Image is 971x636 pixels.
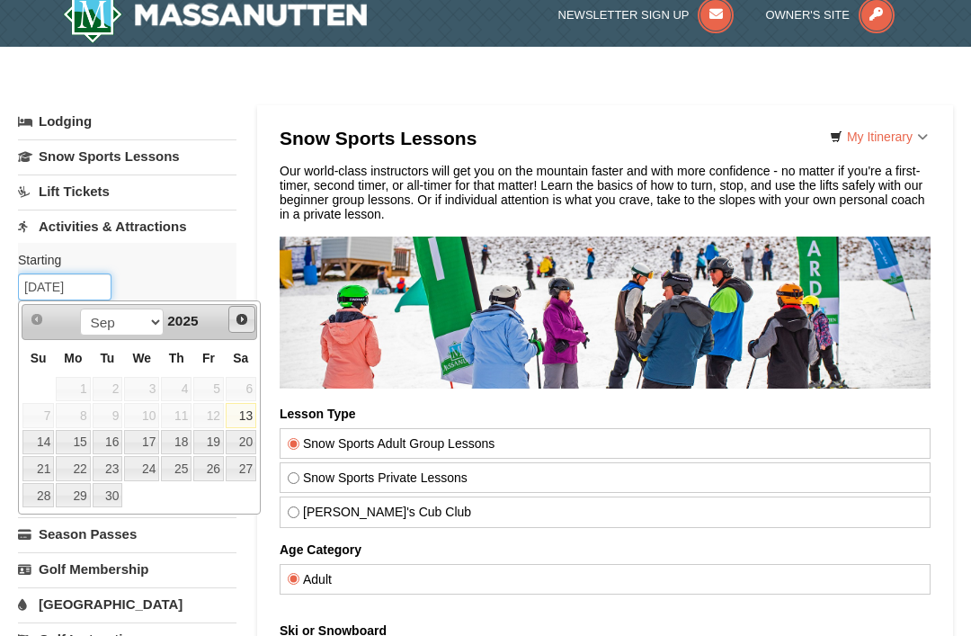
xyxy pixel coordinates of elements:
a: Lodging [18,105,236,138]
a: My Itinerary [818,123,940,150]
span: 8 [56,403,90,428]
span: Next [235,312,249,327]
span: 7 [22,403,54,428]
span: 4 [161,377,192,402]
input: Ski [8,526,20,538]
a: Activities & Attractions [18,210,236,243]
label: Snowboard [8,560,643,574]
label: [PERSON_NAME]'s Cub Club [8,377,643,391]
a: 18 [161,430,192,455]
a: 25 [161,456,192,481]
span: 6 [226,377,256,402]
span: 2 [93,377,123,402]
label: Snow Sports Adult Group Lessons [8,309,643,323]
a: 13 [226,403,256,428]
a: 23 [93,456,123,481]
span: Friday [202,351,215,365]
a: Prev [24,307,49,332]
label: Adult [8,444,643,459]
a: Golf Membership [18,552,236,586]
a: 16 [93,430,123,455]
span: Prev [30,312,44,327]
label: Snow Sports Private Lessons [8,343,643,357]
a: 22 [56,456,90,481]
span: 11 [161,403,192,428]
label: Starting [18,251,223,269]
span: 3 [124,377,159,402]
span: 2025 [167,313,198,328]
span: Tuesday [100,351,114,365]
a: 15 [56,430,90,455]
span: Sunday [31,351,47,365]
input: [PERSON_NAME]'s Cub Club [8,379,20,390]
a: 30 [93,483,123,508]
a: 29 [56,483,90,508]
span: 12 [193,403,224,428]
span: 1 [56,377,90,402]
a: [GEOGRAPHIC_DATA] [18,587,236,621]
a: Newsletter Sign Up [558,8,735,22]
a: 27 [226,456,256,481]
span: Thursday [169,351,184,365]
input: Snowboard [8,561,20,573]
a: 19 [193,430,224,455]
a: Season Passes [18,517,236,551]
span: 5 [193,377,224,402]
input: Snow Sports Adult Group Lessons [8,310,20,322]
a: Next [228,306,255,333]
a: 21 [22,456,54,481]
label: Ski [8,525,643,540]
a: 17 [124,430,159,455]
a: Snow Sports Lessons [18,139,236,173]
input: Adult [8,445,20,457]
a: Lift Tickets [18,175,236,208]
span: Monday [64,351,82,365]
span: 10 [124,403,159,428]
a: 24 [124,456,159,481]
a: Owner's Site [765,8,895,22]
span: Saturday [233,351,248,365]
a: 28 [22,483,54,508]
a: 14 [22,430,54,455]
span: Owner's Site [765,8,850,22]
span: Newsletter Sign Up [558,8,690,22]
span: 9 [93,403,123,428]
a: 20 [226,430,256,455]
input: Snow Sports Private Lessons [8,345,20,356]
span: Wednesday [132,351,151,365]
a: 26 [193,456,224,481]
